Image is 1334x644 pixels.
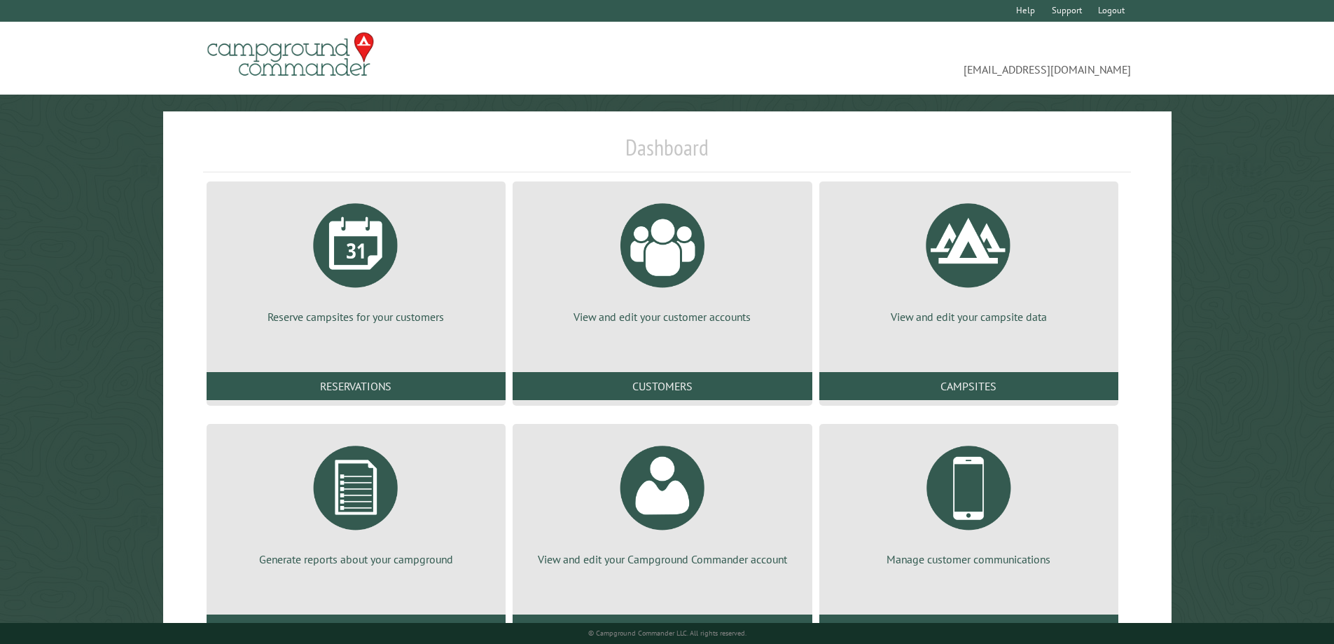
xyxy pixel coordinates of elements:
[223,435,489,567] a: Generate reports about your campground
[223,551,489,567] p: Generate reports about your campground
[529,435,795,567] a: View and edit your Campground Commander account
[223,193,489,324] a: Reserve campsites for your customers
[203,134,1132,172] h1: Dashboard
[836,309,1102,324] p: View and edit your campsite data
[836,551,1102,567] p: Manage customer communications
[223,309,489,324] p: Reserve campsites for your customers
[529,309,795,324] p: View and edit your customer accounts
[207,372,506,400] a: Reservations
[207,615,506,643] a: Reports
[529,193,795,324] a: View and edit your customer accounts
[529,551,795,567] p: View and edit your Campground Commander account
[836,193,1102,324] a: View and edit your campsite data
[588,629,746,638] small: © Campground Commander LLC. All rights reserved.
[667,39,1132,78] span: [EMAIL_ADDRESS][DOMAIN_NAME]
[819,372,1118,400] a: Campsites
[513,615,812,643] a: Account
[819,615,1118,643] a: Communications
[836,435,1102,567] a: Manage customer communications
[513,372,812,400] a: Customers
[203,27,378,82] img: Campground Commander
